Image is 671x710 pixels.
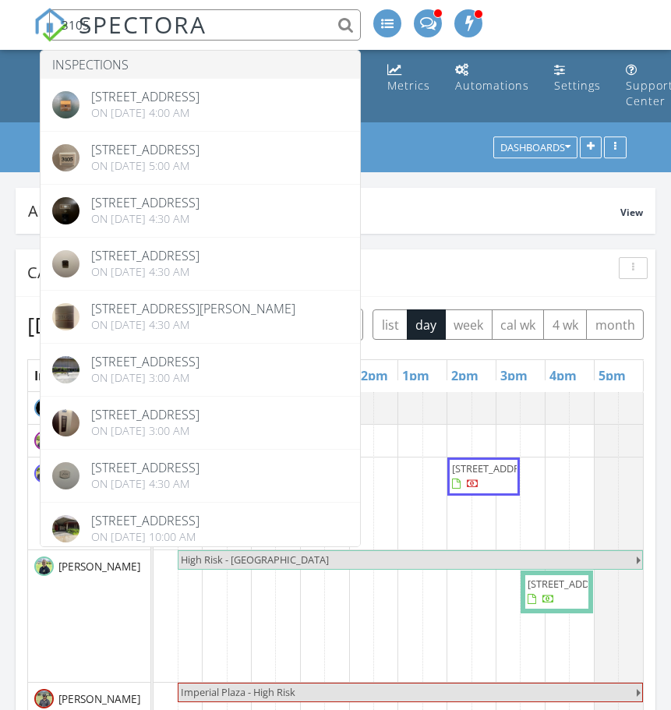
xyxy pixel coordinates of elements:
[52,462,79,489] img: cover.jpg
[91,372,200,384] div: On [DATE] 3:00 am
[455,78,529,93] div: Automations
[595,363,630,388] a: 5pm
[543,309,587,340] button: 4 wk
[52,197,79,224] img: cover.jpg
[91,143,200,156] div: [STREET_ADDRESS]
[181,685,295,699] span: Imperial Plaza - High Risk
[500,143,570,154] div: Dashboards
[52,303,79,330] img: cover.jpg
[452,461,539,475] span: [STREET_ADDRESS]
[91,266,200,278] div: On [DATE] 4:30 am
[350,363,392,388] a: 12pm
[381,56,436,101] a: Metrics
[387,78,430,93] div: Metrics
[181,553,329,567] span: High Risk - [GEOGRAPHIC_DATA]
[91,514,200,527] div: [STREET_ADDRESS]
[398,363,433,388] a: 1pm
[528,577,615,591] span: [STREET_ADDRESS]
[493,137,577,159] button: Dashboards
[91,160,200,172] div: On [DATE] 5:00 am
[586,309,644,340] button: month
[91,213,200,225] div: On [DATE] 4:30 am
[34,464,54,483] img: d0180cea8ba347a880e9ac022dad87ef.jpeg
[618,657,655,694] iframe: Intercom live chat
[91,249,200,262] div: [STREET_ADDRESS]
[91,408,200,421] div: [STREET_ADDRESS]
[91,531,200,543] div: On [DATE] 10:00 am
[52,515,79,542] img: streetview
[445,309,493,340] button: week
[52,91,79,118] img: 8727309%2Fcover_photos%2FtfrRE88FjC43QqkVwWEw%2Foriginal.jpg
[447,363,482,388] a: 2pm
[91,107,200,119] div: On [DATE] 4:00 am
[492,309,545,340] button: cal wk
[496,363,532,388] a: 3pm
[55,691,143,707] span: [PERSON_NAME]
[55,559,143,574] span: [PERSON_NAME]
[52,144,79,171] img: 8583124%2Fcover_photos%2FKWB6CLxhf0WK1F6XTaAo%2Foriginal.8583124-1745870090348
[91,90,200,103] div: [STREET_ADDRESS]
[91,461,200,474] div: [STREET_ADDRESS]
[52,356,79,383] img: streetview
[34,367,99,384] span: Inspectors
[49,9,361,41] input: Search everything...
[91,478,200,490] div: On [DATE] 4:30 am
[546,363,581,388] a: 4pm
[34,689,54,708] img: img_1984.jpeg
[34,431,54,450] img: b1da044382c246d4906753569ed05bd3.jpeg
[34,398,54,418] img: gold_on_black_bg_square.jpeg
[52,409,79,436] img: cover.jpg
[91,319,295,331] div: On [DATE] 4:30 am
[620,206,643,219] span: View
[91,355,200,368] div: [STREET_ADDRESS]
[373,309,408,340] button: list
[28,200,620,221] div: Alerts
[91,425,200,437] div: On [DATE] 3:00 am
[52,250,79,277] img: cover.jpg
[449,56,535,101] a: Automations (Advanced)
[27,262,107,283] span: Calendar
[407,309,446,340] button: day
[27,309,95,341] h2: [DATE]
[91,302,295,315] div: [STREET_ADDRESS][PERSON_NAME]
[554,78,601,93] div: Settings
[41,51,360,79] li: Inspections
[34,556,54,576] img: img_5395.jpeg
[548,56,607,101] a: Settings
[91,196,200,209] div: [STREET_ADDRESS]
